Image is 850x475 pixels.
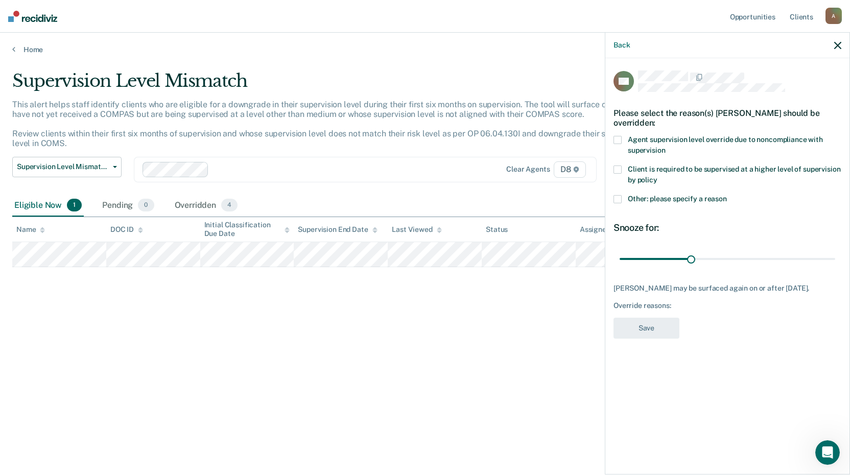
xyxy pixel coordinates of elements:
[613,301,841,310] div: Override reasons:
[825,8,842,24] div: A
[628,135,823,154] span: Agent supervision level override due to noncompliance with supervision
[628,195,727,203] span: Other: please specify a reason
[613,222,841,233] div: Snooze for:
[392,225,441,234] div: Last Viewed
[506,165,550,174] div: Clear agents
[613,41,630,50] button: Back
[204,221,290,238] div: Initial Classification Due Date
[17,162,109,171] span: Supervision Level Mismatch
[100,195,156,217] div: Pending
[16,225,45,234] div: Name
[628,165,840,184] span: Client is required to be supervised at a higher level of supervision by policy
[138,199,154,212] span: 0
[580,225,628,234] div: Assigned to
[554,161,586,178] span: D8
[613,318,679,339] button: Save
[173,195,240,217] div: Overridden
[298,225,377,234] div: Supervision End Date
[12,195,84,217] div: Eligible Now
[8,11,57,22] img: Recidiviz
[486,225,508,234] div: Status
[110,225,143,234] div: DOC ID
[613,284,841,293] div: [PERSON_NAME] may be surfaced again on or after [DATE].
[815,440,840,465] iframe: Intercom live chat
[67,199,82,212] span: 1
[221,199,238,212] span: 4
[12,100,644,149] p: This alert helps staff identify clients who are eligible for a downgrade in their supervision lev...
[12,70,650,100] div: Supervision Level Mismatch
[12,45,838,54] a: Home
[613,100,841,136] div: Please select the reason(s) [PERSON_NAME] should be overridden:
